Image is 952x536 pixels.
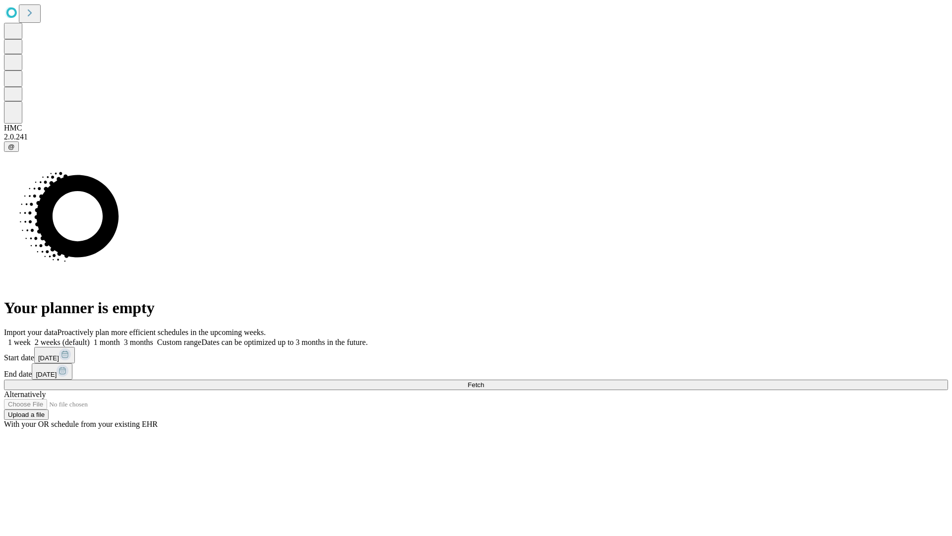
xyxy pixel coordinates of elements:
[8,338,31,346] span: 1 week
[4,420,158,428] span: With your OR schedule from your existing EHR
[4,363,948,380] div: End date
[4,141,19,152] button: @
[94,338,120,346] span: 1 month
[38,354,59,362] span: [DATE]
[35,338,90,346] span: 2 weeks (default)
[58,328,266,336] span: Proactively plan more efficient schedules in the upcoming weeks.
[4,380,948,390] button: Fetch
[34,347,75,363] button: [DATE]
[4,347,948,363] div: Start date
[4,390,46,399] span: Alternatively
[201,338,367,346] span: Dates can be optimized up to 3 months in the future.
[157,338,201,346] span: Custom range
[36,371,57,378] span: [DATE]
[4,299,948,317] h1: Your planner is empty
[4,124,948,133] div: HMC
[4,328,58,336] span: Import your data
[32,363,72,380] button: [DATE]
[124,338,153,346] span: 3 months
[468,381,484,389] span: Fetch
[4,133,948,141] div: 2.0.241
[4,409,49,420] button: Upload a file
[8,143,15,150] span: @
